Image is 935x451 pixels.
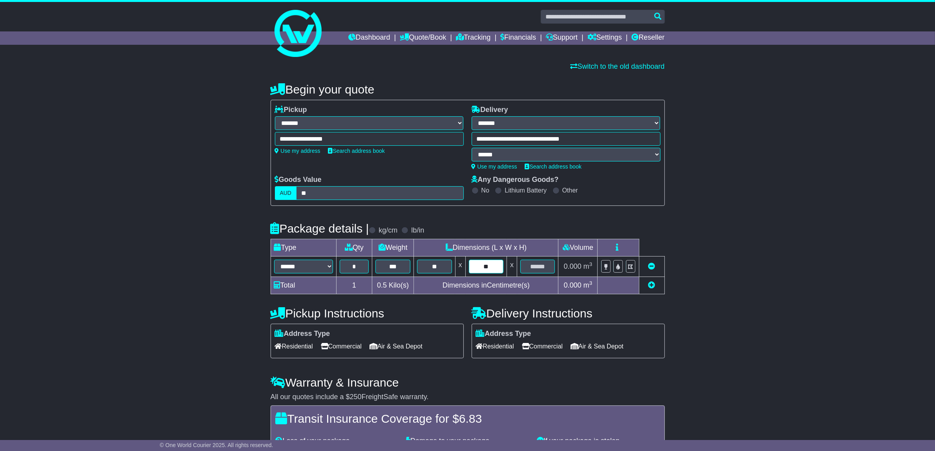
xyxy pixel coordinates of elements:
label: Address Type [275,330,330,338]
a: Add new item [648,281,655,289]
span: 0.000 [564,262,582,270]
label: kg/cm [379,226,397,235]
sup: 3 [589,261,593,267]
span: Residential [275,340,313,352]
sup: 3 [589,280,593,286]
a: Tracking [456,31,490,45]
h4: Delivery Instructions [472,307,665,320]
td: Total [271,277,336,294]
span: Air & Sea Depot [571,340,624,352]
label: Pickup [275,106,307,114]
td: 1 [336,277,372,294]
td: x [455,257,465,277]
label: AUD [275,186,297,200]
a: Settings [587,31,622,45]
h4: Pickup Instructions [271,307,464,320]
label: Delivery [472,106,508,114]
a: Dashboard [348,31,390,45]
span: Residential [476,340,514,352]
div: All our quotes include a $ FreightSafe warranty. [271,393,665,401]
a: Support [546,31,578,45]
div: Loss of your package [272,437,403,445]
a: Financials [500,31,536,45]
span: m [584,281,593,289]
td: Type [271,239,336,257]
label: Address Type [476,330,531,338]
span: 6.83 [459,412,482,425]
a: Use my address [472,163,517,170]
label: Lithium Battery [505,187,547,194]
label: Goods Value [275,176,322,184]
span: 0.5 [377,281,387,289]
span: © One World Courier 2025. All rights reserved. [160,442,273,448]
span: Commercial [522,340,563,352]
h4: Transit Insurance Coverage for $ [276,412,660,425]
td: x [507,257,517,277]
div: If your package is stolen [533,437,664,445]
td: Qty [336,239,372,257]
span: m [584,262,593,270]
a: Search address book [328,148,385,154]
label: Any Dangerous Goods? [472,176,559,184]
a: Reseller [631,31,664,45]
label: No [481,187,489,194]
div: Damage to your package [402,437,533,445]
label: lb/in [411,226,424,235]
a: Use my address [275,148,320,154]
h4: Warranty & Insurance [271,376,665,389]
a: Quote/Book [400,31,446,45]
span: 250 [350,393,362,401]
label: Other [562,187,578,194]
td: Dimensions (L x W x H) [414,239,558,257]
a: Switch to the old dashboard [570,62,664,70]
td: Weight [372,239,414,257]
td: Kilo(s) [372,277,414,294]
h4: Package details | [271,222,369,235]
span: Commercial [321,340,362,352]
h4: Begin your quote [271,83,665,96]
span: 0.000 [564,281,582,289]
a: Search address book [525,163,582,170]
td: Dimensions in Centimetre(s) [414,277,558,294]
span: Air & Sea Depot [370,340,423,352]
a: Remove this item [648,262,655,270]
td: Volume [558,239,598,257]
